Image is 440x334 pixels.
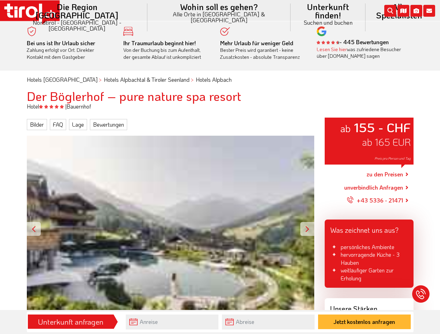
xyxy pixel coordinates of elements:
a: unverbindlich Anfragen [344,183,403,192]
div: Zahlung erfolgt vor Ort. Direkter Kontakt mit dem Gastgeber [27,40,113,61]
b: Mehr Urlaub für weniger Geld [220,39,293,47]
a: FAQ [50,119,66,130]
a: zu den Preisen [366,166,403,183]
a: Lesen Sie hier [317,46,347,53]
input: Abreise [222,315,315,329]
a: Hotels [GEOGRAPHIC_DATA] [27,76,98,83]
i: Kontakt [423,5,435,17]
strong: 155 - CHF [354,119,411,135]
b: Bei uns ist Ihr Urlaub sicher [27,39,95,47]
b: - 445 Bewertungen [317,38,389,46]
h1: Der Böglerhof – pure nature spa resort [27,89,414,103]
div: Bester Preis wird garantiert - keine Zusatzkosten - absolute Transparenz [220,40,307,61]
a: Hotels Alpbachtal & Tiroler Seenland [104,76,190,83]
i: Karte öffnen [397,5,409,17]
li: weitläufiger Garten zur Erholung [330,267,408,282]
a: Bewertungen [90,119,127,130]
small: Alle Orte in [GEOGRAPHIC_DATA] & [GEOGRAPHIC_DATA] [156,11,283,23]
div: was zufriedene Besucher über [DOMAIN_NAME] sagen [317,46,403,59]
a: Bilder [27,119,47,130]
div: Was zeichnet uns aus? [325,220,414,238]
div: Unterkunft anfragen [30,316,111,328]
i: Fotogalerie [410,5,422,17]
input: Anreise [126,315,218,329]
small: Nordtirol - [GEOGRAPHIC_DATA] - [GEOGRAPHIC_DATA] [15,19,139,31]
small: Suchen und buchen [299,19,357,25]
a: +43 5336 - 21471 [347,192,403,209]
div: Von der Buchung bis zum Aufenthalt, der gesamte Ablauf ist unkompliziert [123,40,210,61]
span: | [65,103,67,110]
a: Hotels Alpbach [196,76,232,83]
small: ab [340,122,351,135]
div: Unsere Stärken [325,298,414,316]
li: persönliches Ambiente [330,243,408,251]
span: Preis pro Person und Tag [375,156,411,161]
li: hervorragende Küche - 3 Hauben [330,251,408,267]
a: Lage [69,119,87,130]
div: Hotel Bauernhof [22,103,419,110]
button: Jetzt kostenlos anfragen [318,315,411,329]
b: Ihr Traumurlaub beginnt hier! [123,39,196,47]
span: ab 165 EUR [362,136,411,148]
